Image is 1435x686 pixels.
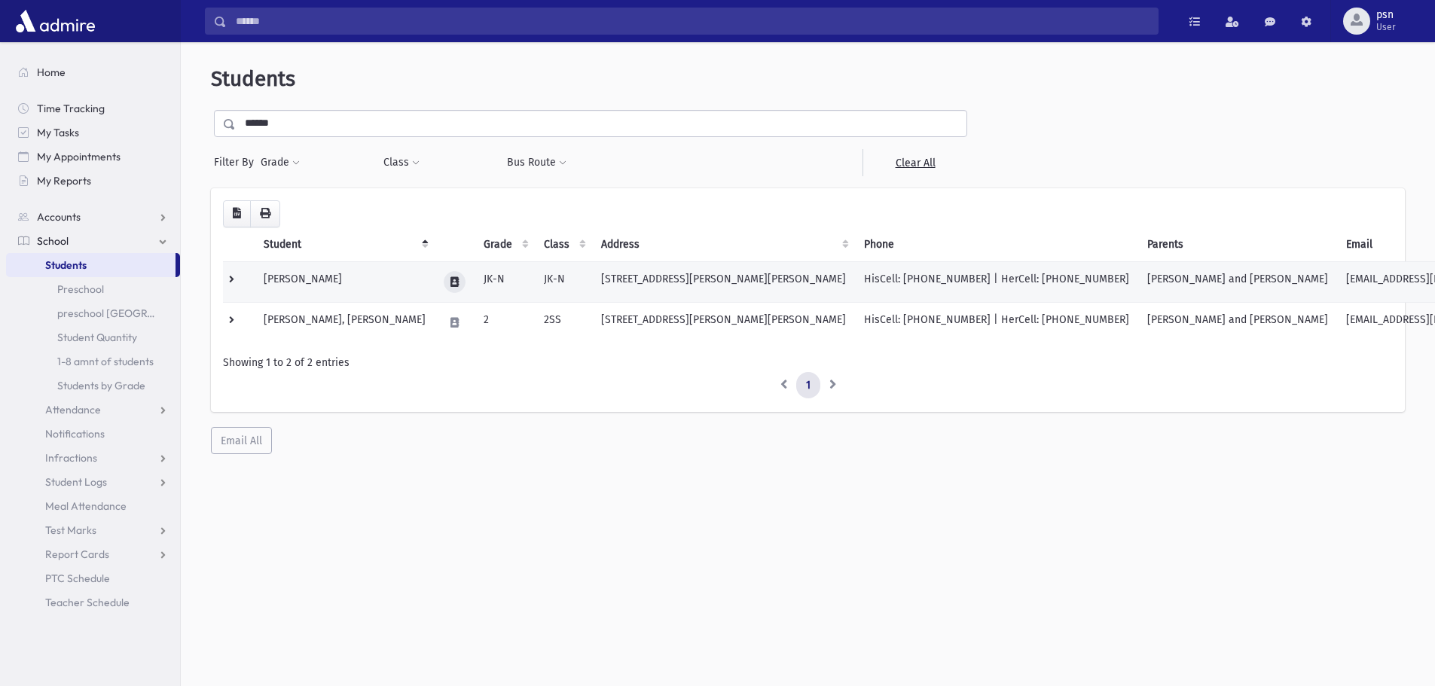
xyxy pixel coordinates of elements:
[535,302,592,343] td: 2SS
[6,96,180,120] a: Time Tracking
[1138,227,1337,262] th: Parents
[211,427,272,454] button: Email All
[37,174,91,188] span: My Reports
[37,66,66,79] span: Home
[863,149,967,176] a: Clear All
[223,200,251,227] button: CSV
[12,6,99,36] img: AdmirePro
[383,149,420,176] button: Class
[6,566,180,590] a: PTC Schedule
[6,301,180,325] a: preschool [GEOGRAPHIC_DATA]
[6,542,180,566] a: Report Cards
[255,302,435,343] td: [PERSON_NAME], [PERSON_NAME]
[475,227,535,262] th: Grade: activate to sort column ascending
[6,398,180,422] a: Attendance
[6,145,180,169] a: My Appointments
[211,66,295,91] span: Students
[1138,302,1337,343] td: [PERSON_NAME] and [PERSON_NAME]
[6,253,176,277] a: Students
[45,427,105,441] span: Notifications
[255,261,435,302] td: [PERSON_NAME]
[796,372,820,399] a: 1
[535,261,592,302] td: JK-N
[223,355,1393,370] div: Showing 1 to 2 of 2 entries
[592,302,855,343] td: [STREET_ADDRESS][PERSON_NAME][PERSON_NAME]
[45,547,109,561] span: Report Cards
[6,518,180,542] a: Test Marks
[1376,9,1396,21] span: psn
[37,234,69,248] span: School
[37,102,105,115] span: Time Tracking
[6,120,180,145] a: My Tasks
[6,470,180,494] a: Student Logs
[6,422,180,446] a: Notifications
[37,126,79,139] span: My Tasks
[6,373,180,398] a: Students by Grade
[855,261,1138,302] td: HisCell: [PHONE_NUMBER] | HerCell: [PHONE_NUMBER]
[6,229,180,253] a: School
[45,475,107,489] span: Student Logs
[6,325,180,349] a: Student Quantity
[45,499,127,513] span: Meal Attendance
[506,149,567,176] button: Bus Route
[6,277,180,301] a: Preschool
[592,261,855,302] td: [STREET_ADDRESS][PERSON_NAME][PERSON_NAME]
[855,227,1138,262] th: Phone
[45,258,87,272] span: Students
[6,169,180,193] a: My Reports
[475,302,535,343] td: 2
[855,302,1138,343] td: HisCell: [PHONE_NUMBER] | HerCell: [PHONE_NUMBER]
[255,227,435,262] th: Student: activate to sort column descending
[37,150,121,163] span: My Appointments
[1376,21,1396,33] span: User
[45,451,97,465] span: Infractions
[45,523,96,537] span: Test Marks
[37,210,81,224] span: Accounts
[260,149,301,176] button: Grade
[535,227,592,262] th: Class: activate to sort column ascending
[6,349,180,373] a: 1-8 amnt of students
[227,8,1158,35] input: Search
[6,205,180,229] a: Accounts
[6,590,180,614] a: Teacher Schedule
[45,403,101,416] span: Attendance
[45,572,110,585] span: PTC Schedule
[475,261,535,302] td: JK-N
[592,227,855,262] th: Address: activate to sort column ascending
[250,200,280,227] button: Print
[1138,261,1337,302] td: [PERSON_NAME] and [PERSON_NAME]
[6,494,180,518] a: Meal Attendance
[6,60,180,84] a: Home
[45,596,130,609] span: Teacher Schedule
[214,154,260,170] span: Filter By
[6,446,180,470] a: Infractions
